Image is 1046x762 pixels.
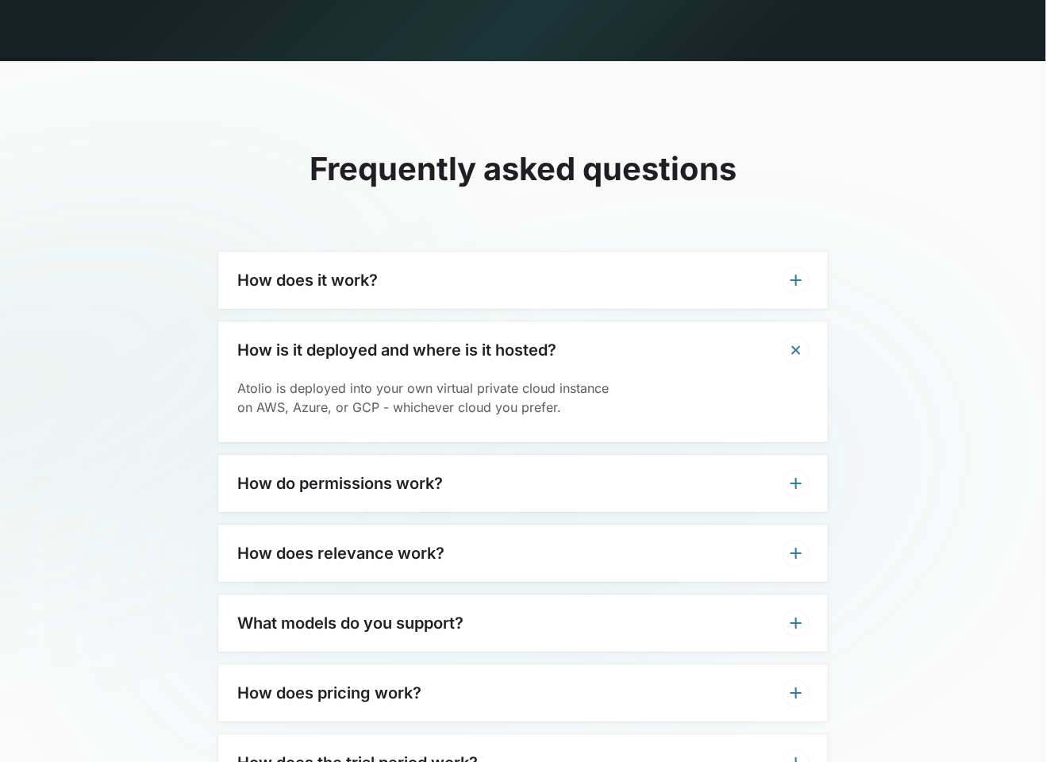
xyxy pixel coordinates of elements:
h3: How do permissions work? [237,474,443,493]
h3: How is it deployed and where is it hosted? [237,341,556,360]
p: Atolio is deployed into your own virtual private cloud instance on AWS, Azure, or GCP - whichever... [237,379,809,417]
h3: What models do you support? [237,614,463,633]
h3: How does it work? [237,271,378,290]
h3: How does relevance work? [237,544,444,563]
h2: Frequently asked questions [218,150,828,188]
iframe: Chat Widget [967,686,1046,762]
h3: How does pricing work? [237,683,421,702]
